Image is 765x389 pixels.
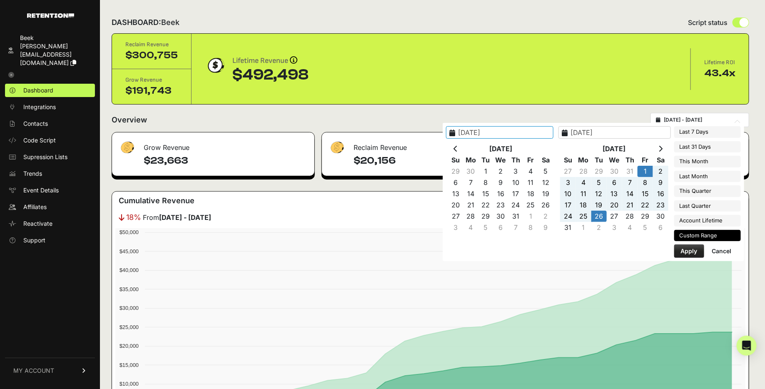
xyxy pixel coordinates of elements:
[704,58,735,67] div: Lifetime ROI
[576,222,591,233] td: 1
[120,362,139,368] text: $15,000
[638,166,653,177] td: 1
[576,155,591,166] th: Mo
[120,305,139,311] text: $30,000
[508,222,523,233] td: 7
[493,188,508,199] td: 16
[508,177,523,188] td: 10
[674,244,704,258] button: Apply
[23,236,45,244] span: Support
[205,55,226,76] img: dollar-coin-05c43ed7efb7bc0c12610022525b4bbbb207c7efeef5aecc26f025e68dcafac9.png
[560,155,576,166] th: Su
[120,324,139,330] text: $25,000
[120,343,139,349] text: $20,000
[5,184,95,197] a: Event Details
[674,171,741,182] li: Last Month
[463,211,478,222] td: 28
[638,211,653,222] td: 29
[576,199,591,211] td: 18
[591,211,607,222] td: 26
[560,211,576,222] td: 24
[607,155,622,166] th: We
[638,177,653,188] td: 8
[232,55,309,67] div: Lifetime Revenue
[622,166,638,177] td: 31
[354,154,525,167] h4: $20,156
[653,211,668,222] td: 30
[125,84,178,97] div: $191,743
[508,166,523,177] td: 3
[688,17,728,27] span: Script status
[448,188,463,199] td: 13
[5,358,95,383] a: MY ACCOUNT
[5,134,95,147] a: Code Script
[560,199,576,211] td: 17
[523,177,538,188] td: 11
[653,199,668,211] td: 23
[478,155,493,166] th: Tu
[607,199,622,211] td: 20
[638,222,653,233] td: 5
[508,188,523,199] td: 17
[538,222,553,233] td: 9
[5,200,95,214] a: Affiliates
[448,211,463,222] td: 27
[144,154,308,167] h4: $23,663
[20,42,72,66] span: [PERSON_NAME][EMAIL_ADDRESS][DOMAIN_NAME]
[5,217,95,230] a: Reactivate
[5,100,95,114] a: Integrations
[576,166,591,177] td: 28
[23,186,59,194] span: Event Details
[159,213,211,222] strong: [DATE] - [DATE]
[538,188,553,199] td: 19
[523,199,538,211] td: 25
[523,222,538,233] td: 8
[538,166,553,177] td: 5
[23,86,53,95] span: Dashboard
[463,143,538,155] th: [DATE]
[622,177,638,188] td: 7
[448,222,463,233] td: 3
[576,143,653,155] th: [DATE]
[112,17,179,28] h2: DASHBOARD:
[493,211,508,222] td: 30
[538,211,553,222] td: 2
[478,177,493,188] td: 8
[463,222,478,233] td: 4
[120,267,139,273] text: $40,000
[463,155,478,166] th: Mo
[478,188,493,199] td: 15
[23,120,48,128] span: Contacts
[653,222,668,233] td: 6
[23,153,67,161] span: Supression Lists
[493,199,508,211] td: 23
[27,13,74,18] img: Retention.com
[493,166,508,177] td: 2
[232,67,309,83] div: $492,498
[120,248,139,254] text: $45,000
[493,155,508,166] th: We
[508,155,523,166] th: Th
[161,18,179,27] span: Beek
[119,195,194,207] h3: Cumulative Revenue
[5,150,95,164] a: Supression Lists
[125,40,178,49] div: Reclaim Revenue
[125,76,178,84] div: Grow Revenue
[119,140,135,156] img: fa-dollar-13500eef13a19c4ab2b9ed9ad552e47b0d9fc28b02b83b90ba0e00f96d6372e9.png
[112,132,314,157] div: Grow Revenue
[5,167,95,180] a: Trends
[653,155,668,166] th: Sa
[638,199,653,211] td: 22
[448,177,463,188] td: 6
[322,132,532,157] div: Reclaim Revenue
[607,211,622,222] td: 27
[591,188,607,199] td: 12
[538,199,553,211] td: 26
[622,188,638,199] td: 14
[5,84,95,97] a: Dashboard
[576,211,591,222] td: 25
[705,244,738,258] button: Cancel
[622,211,638,222] td: 28
[591,155,607,166] th: Tu
[653,177,668,188] td: 9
